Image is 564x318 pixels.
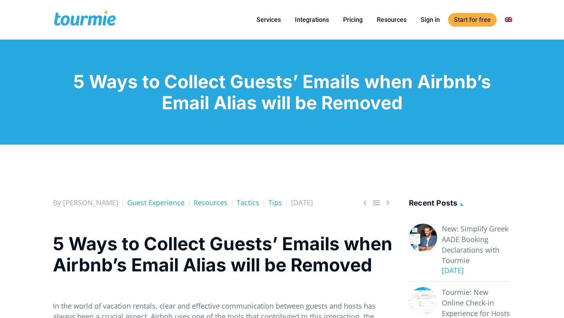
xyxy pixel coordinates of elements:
[289,15,335,25] a: Integrations
[53,233,392,275] h1: 5 Ways to Collect Guests’ Emails when Airbnb’s Email Alias will be Removed
[237,198,259,207] a: Tactics
[337,15,369,25] a: Pricing
[127,198,184,207] a: Guest Experience
[371,15,412,25] a: Resources
[383,198,392,208] a: 
[383,198,392,208] span: Next post
[442,224,511,266] a: New: Simplify Greek AADE Booking Declarations with Tourmie
[251,15,287,25] a: Services
[409,197,511,210] h4: Recent posts
[372,198,381,208] a: 
[437,265,511,276] div: [DATE]
[53,71,511,113] h1: 5 Ways to Collect Guests’ Emails when Airbnb’s Email Alias will be Removed
[448,13,497,27] a: Start for free
[268,198,282,207] a: Tips
[291,198,313,207] span: [DATE]
[53,198,118,207] span: By [PERSON_NAME]
[415,15,446,25] a: Sign in
[193,198,228,207] a: Resources
[360,198,370,208] a: 
[360,198,370,208] span: Previous post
